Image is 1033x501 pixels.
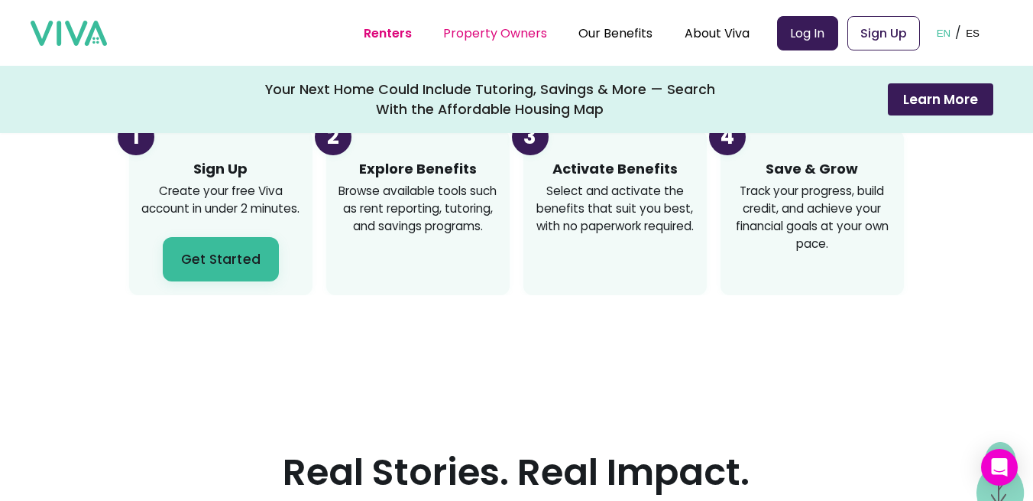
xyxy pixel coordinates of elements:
[138,231,303,281] a: Get Started
[730,183,895,252] p: Track your progress, build credit, and achieve your financial goals at your own pace.
[709,119,746,155] div: 4
[118,119,154,155] div: 1
[932,9,956,57] button: EN
[193,161,248,177] h3: Sign Up
[578,14,653,52] div: Our Benefits
[552,161,678,177] h3: Activate Benefits
[955,21,961,44] p: /
[163,237,279,281] button: Get Started
[777,16,838,50] a: Log In
[533,183,698,235] p: Select and activate the benefits that suit you best, with no paperwork required.
[364,24,412,42] a: Renters
[888,83,993,115] button: Learn More
[264,80,715,119] div: Your Next Home Could Include Tutoring, Savings & More — Search With the Affordable Housing Map
[512,119,549,155] div: 3
[766,161,858,177] h3: Save & Grow
[315,119,351,155] div: 2
[847,16,920,50] a: Sign Up
[443,24,547,42] a: Property Owners
[359,161,477,177] h3: Explore Benefits
[138,183,303,218] p: Create your free Viva account in under 2 minutes.
[685,14,750,52] div: About Viva
[961,9,984,57] button: ES
[981,449,1018,486] div: Open Intercom Messenger
[335,183,500,235] p: Browse available tools such as rent reporting, tutoring, and savings programs.
[31,21,107,47] img: viva
[52,451,982,494] h2: Real Stories. Real Impact.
